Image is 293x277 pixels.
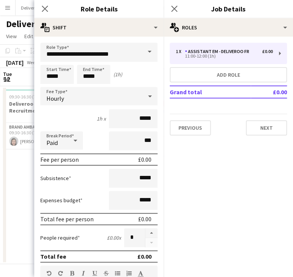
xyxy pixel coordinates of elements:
[25,60,44,65] span: Week 33
[40,175,71,182] label: Subsistence
[164,18,293,37] div: Roles
[6,18,80,30] h1: Deliveroo H2 2025
[46,95,64,102] span: Hourly
[104,270,109,276] button: Strikethrough
[6,59,24,66] div: [DATE]
[2,75,12,84] span: 12
[97,115,106,122] div: 1h x
[40,234,80,241] label: People required
[21,31,36,41] a: Edit
[34,4,164,14] h3: Role Details
[138,215,151,223] div: £0.00
[6,33,17,40] span: View
[176,54,273,58] div: 11:00-12:00 (1h)
[40,215,94,223] div: Total fee per person
[46,139,57,147] span: Paid
[9,94,40,100] span: 09:30-16:30 (7h)
[251,86,287,98] td: £0.00
[176,49,185,54] div: 1 x
[246,120,287,135] button: Next
[170,86,251,98] td: Grand total
[3,71,12,77] span: Tue
[113,71,122,78] div: (1h)
[24,33,33,40] span: Edit
[138,156,151,163] div: £0.00
[126,270,132,276] button: Ordered List
[170,120,211,135] button: Previous
[40,197,83,204] label: Expenses budget
[58,270,63,276] button: Redo
[92,270,97,276] button: Underline
[262,49,273,54] div: £0.00
[138,270,143,276] button: Text Color
[40,156,79,163] div: Fee per person
[115,270,120,276] button: Unordered List
[107,234,121,241] div: £0.00 x
[81,270,86,276] button: Italic
[164,4,293,14] h3: Job Details
[46,270,52,276] button: Undo
[185,49,252,54] div: Assistant EM - Deliveroo FR
[145,228,158,238] button: Increase
[69,270,75,276] button: Bold
[40,253,66,260] div: Total fee
[3,31,20,41] a: View
[137,253,151,260] div: £0.00
[34,18,164,37] div: Shift
[170,67,287,82] button: Add role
